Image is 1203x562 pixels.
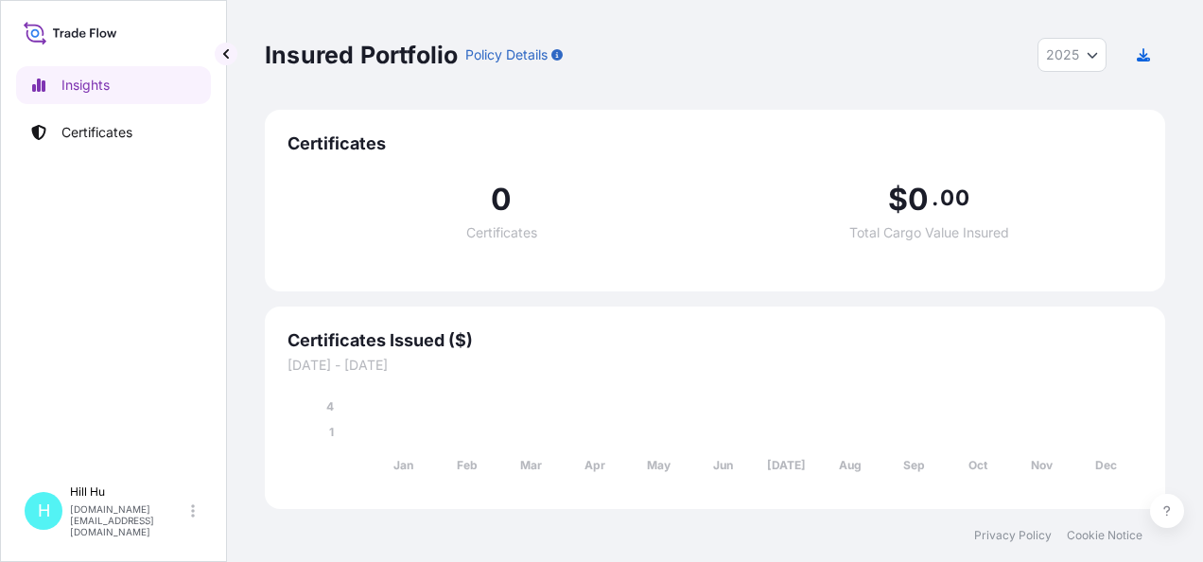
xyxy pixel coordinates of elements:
[908,184,929,215] span: 0
[465,45,548,64] p: Policy Details
[1031,458,1054,472] tspan: Nov
[520,458,542,472] tspan: Mar
[393,458,413,472] tspan: Jan
[70,503,187,537] p: [DOMAIN_NAME][EMAIL_ADDRESS][DOMAIN_NAME]
[61,123,132,142] p: Certificates
[265,40,458,70] p: Insured Portfolio
[1067,528,1142,543] a: Cookie Notice
[903,458,925,472] tspan: Sep
[974,528,1052,543] a: Privacy Policy
[457,458,478,472] tspan: Feb
[16,114,211,151] a: Certificates
[61,76,110,95] p: Insights
[932,190,938,205] span: .
[38,501,50,520] span: H
[1037,38,1107,72] button: Year Selector
[839,458,862,472] tspan: Aug
[713,458,733,472] tspan: Jun
[968,458,988,472] tspan: Oct
[70,484,187,500] p: Hill Hu
[16,66,211,104] a: Insights
[288,132,1142,155] span: Certificates
[940,190,968,205] span: 00
[1095,458,1117,472] tspan: Dec
[1046,45,1079,64] span: 2025
[326,399,334,413] tspan: 4
[888,184,908,215] span: $
[849,226,1009,239] span: Total Cargo Value Insured
[491,184,512,215] span: 0
[647,458,671,472] tspan: May
[584,458,605,472] tspan: Apr
[466,226,537,239] span: Certificates
[288,356,1142,375] span: [DATE] - [DATE]
[767,458,806,472] tspan: [DATE]
[329,425,334,439] tspan: 1
[288,329,1142,352] span: Certificates Issued ($)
